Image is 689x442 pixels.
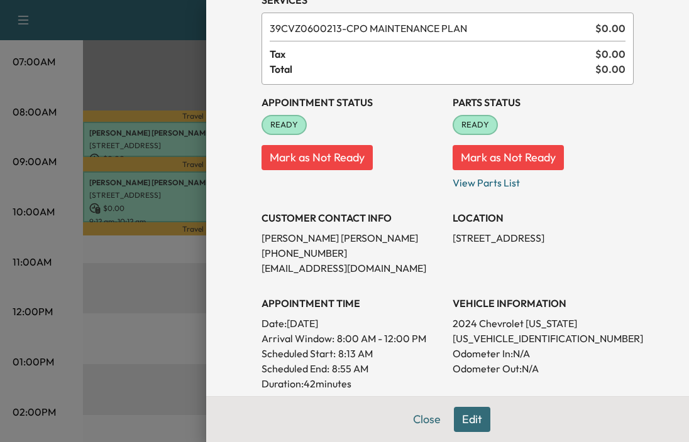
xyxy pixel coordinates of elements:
[595,46,626,62] span: $ 0.00
[262,210,443,225] h3: CUSTOMER CONTACT INFO
[453,230,634,245] p: [STREET_ADDRESS]
[262,95,443,110] h3: Appointment Status
[595,21,626,36] span: $ 0.00
[453,95,634,110] h3: Parts Status
[453,361,634,376] p: Odometer Out: N/A
[453,316,634,331] p: 2024 Chevrolet [US_STATE]
[454,119,497,131] span: READY
[453,346,634,361] p: Odometer In: N/A
[595,62,626,77] span: $ 0.00
[337,331,426,346] span: 8:00 AM - 12:00 PM
[262,245,443,261] p: [PHONE_NUMBER]
[453,210,634,225] h3: LOCATION
[453,296,634,311] h3: VEHICLE INFORMATION
[332,361,368,376] p: 8:55 AM
[262,296,443,311] h3: APPOINTMENT TIME
[270,62,595,77] span: Total
[262,331,443,346] p: Arrival Window:
[453,170,634,190] p: View Parts List
[263,119,306,131] span: READY
[270,21,590,36] span: CPO MAINTENANCE PLAN
[262,261,443,276] p: [EMAIL_ADDRESS][DOMAIN_NAME]
[453,145,564,170] button: Mark as Not Ready
[454,407,490,432] button: Edit
[262,361,329,376] p: Scheduled End:
[262,376,443,391] p: Duration: 42 minutes
[262,316,443,331] p: Date: [DATE]
[270,46,595,62] span: Tax
[405,407,449,432] button: Close
[262,145,373,170] button: Mark as Not Ready
[262,230,443,245] p: [PERSON_NAME] [PERSON_NAME]
[262,346,336,361] p: Scheduled Start:
[338,346,373,361] p: 8:13 AM
[453,331,634,346] p: [US_VEHICLE_IDENTIFICATION_NUMBER]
